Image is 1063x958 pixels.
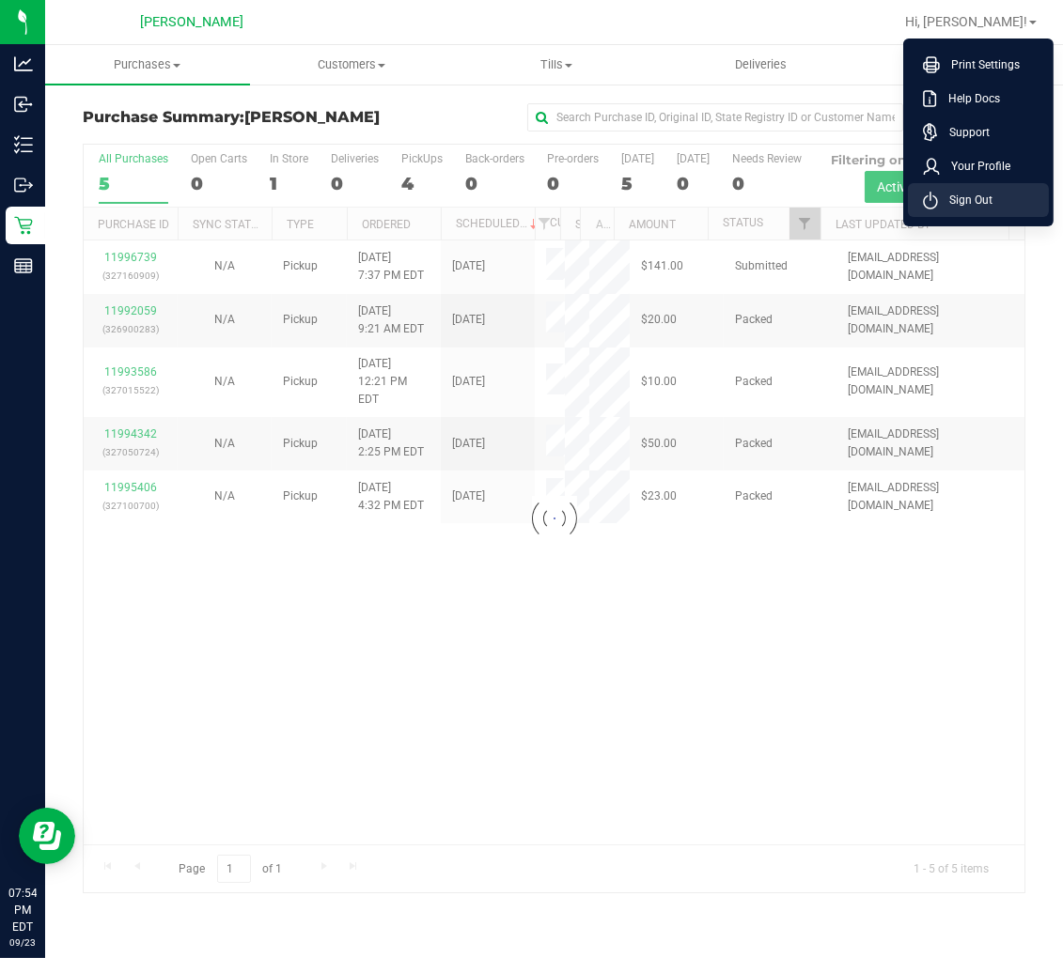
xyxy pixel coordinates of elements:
span: Sign Out [938,191,993,209]
span: Deliveries [710,56,812,73]
inline-svg: Analytics [14,54,33,73]
input: Search Purchase ID, Original ID, State Registry ID or Customer Name... [527,103,903,131]
span: Hi, [PERSON_NAME]! [905,14,1027,29]
p: 09/23 [8,935,37,950]
span: Help Docs [937,89,1000,108]
p: 07:54 PM EDT [8,885,37,935]
a: Customers [250,45,455,85]
inline-svg: Outbound [14,176,33,194]
iframe: Resource center [19,808,75,864]
inline-svg: Inbound [14,95,33,114]
span: Support [938,123,990,142]
span: Tills [455,56,658,73]
a: Tills [454,45,659,85]
a: Support [923,123,1041,142]
inline-svg: Reports [14,256,33,275]
a: Help Docs [923,89,1041,108]
span: [PERSON_NAME] [140,14,243,30]
h3: Purchase Summary: [83,109,397,126]
span: [PERSON_NAME] [244,108,380,126]
inline-svg: Retail [14,216,33,235]
span: Your Profile [940,157,1010,176]
span: Purchases [45,56,250,73]
li: Sign Out [908,183,1049,217]
span: Print Settings [940,55,1020,74]
a: Purchases [45,45,250,85]
a: Deliveries [659,45,864,85]
span: Customers [251,56,454,73]
inline-svg: Inventory [14,135,33,154]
